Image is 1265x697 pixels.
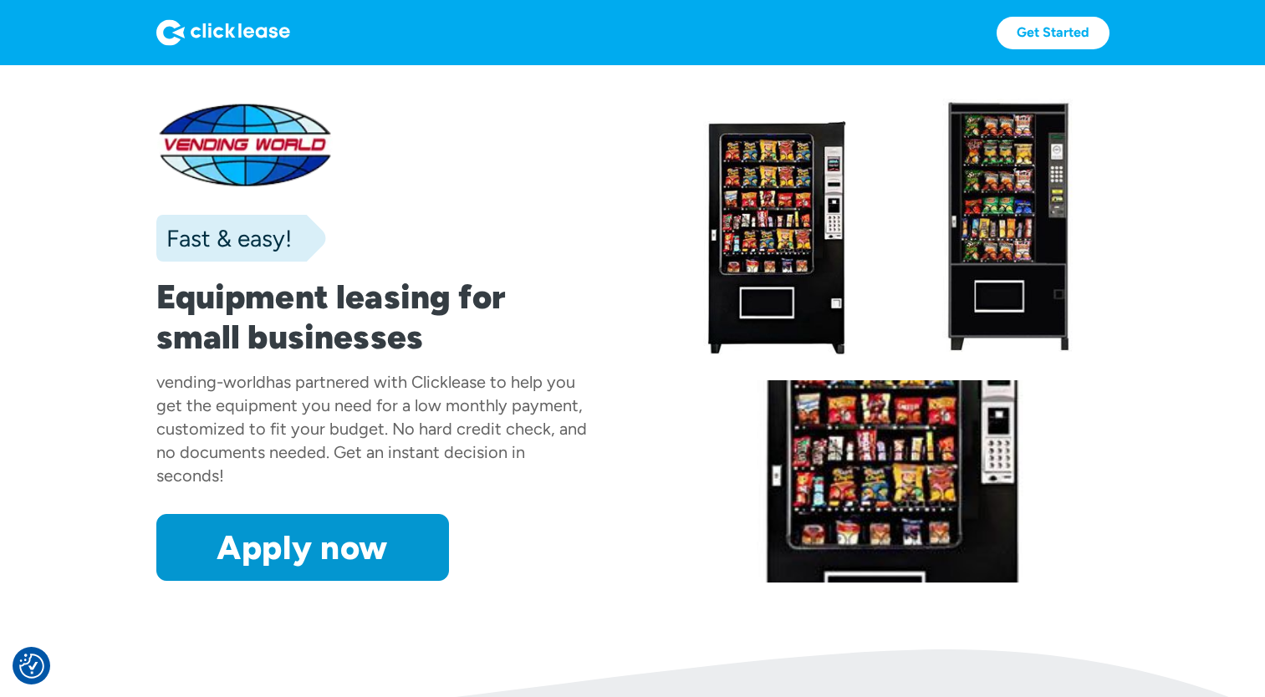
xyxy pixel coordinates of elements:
div: Fast & easy! [156,221,292,255]
button: Consent Preferences [19,654,44,679]
div: has partnered with Clicklease to help you get the equipment you need for a low monthly payment, c... [156,372,587,486]
a: Get Started [997,17,1109,49]
img: Revisit consent button [19,654,44,679]
a: Apply now [156,514,449,581]
img: Logo [156,19,290,46]
h1: Equipment leasing for small businesses [156,277,589,357]
div: vending-world [156,372,266,392]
